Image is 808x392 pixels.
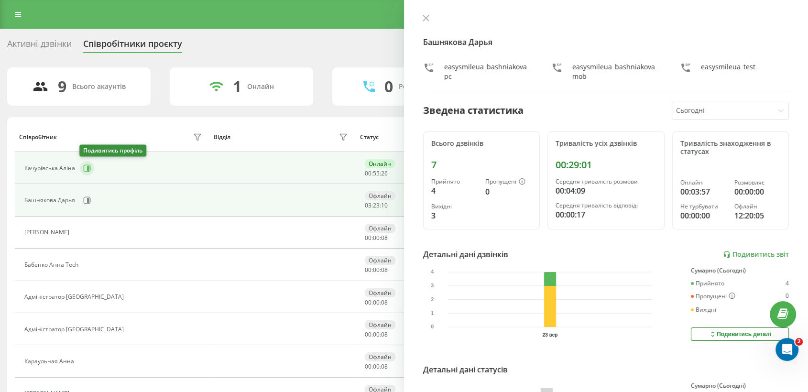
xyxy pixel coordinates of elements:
div: 00:29:01 [556,159,656,171]
text: 1 [431,311,434,316]
span: 08 [381,362,388,370]
span: 00 [373,234,380,242]
span: 00 [373,266,380,274]
div: Прийнято [431,178,478,185]
div: Качурівська Аліна [24,165,77,172]
span: 08 [381,298,388,306]
a: Подивитись звіт [723,250,789,259]
div: Розмовляє [734,179,781,186]
div: [PERSON_NAME] [24,229,72,236]
div: : : [365,331,388,338]
div: Офлайн [365,320,395,329]
div: Караульная Анна [24,358,76,365]
div: 3 [431,210,478,221]
div: 00:00:00 [680,210,727,221]
div: Співробітник [19,134,57,141]
div: Сумарно (Сьогодні) [691,382,789,389]
div: Співробітники проєкту [83,39,182,54]
div: : : [365,267,388,273]
span: 00 [373,330,380,338]
div: Детальні дані дзвінків [423,249,508,260]
div: Адміністратор [GEOGRAPHIC_DATA] [24,294,126,300]
div: 4 [786,280,789,287]
div: Онлайн [247,83,274,91]
span: 00 [373,298,380,306]
div: Офлайн [734,203,781,210]
div: : : [365,299,388,306]
span: 08 [381,266,388,274]
div: 12:20:05 [734,210,781,221]
div: Прийнято [691,280,724,287]
div: Подивитись деталі [709,330,771,338]
div: Пропущені [691,293,735,300]
div: Офлайн [365,288,395,297]
div: easysmileua_bashniakova_mob [572,62,660,81]
span: 00 [365,266,371,274]
span: 00 [365,169,371,177]
div: 4 [431,185,478,196]
div: : : [365,170,388,177]
span: 2 [795,338,803,346]
div: Офлайн [365,352,395,361]
div: Середня тривалість відповіді [556,202,656,209]
div: Статус [360,134,379,141]
span: 00 [365,298,371,306]
div: : : [365,235,388,241]
span: 03 [365,201,371,209]
span: 26 [381,169,388,177]
div: 0 [485,186,532,197]
div: 9 [58,77,66,96]
div: Офлайн [365,224,395,233]
button: Подивитись деталі [691,327,789,341]
div: Активні дзвінки [7,39,72,54]
div: Вихідні [431,203,478,210]
div: 00:04:09 [556,185,656,196]
div: Офлайн [365,191,395,200]
div: Онлайн [365,159,395,168]
span: 10 [381,201,388,209]
div: Офлайн [365,256,395,265]
div: Розмовляють [399,83,445,91]
div: : : [365,363,388,370]
text: 3 [431,283,434,288]
div: Не турбувати [680,203,727,210]
div: Онлайн [680,179,727,186]
span: 08 [381,330,388,338]
div: Подивитись профіль [79,145,146,157]
div: Бабенко Анна Tech [24,261,81,268]
div: 00:00:00 [734,186,781,197]
div: Сумарно (Сьогодні) [691,267,789,274]
div: Всього акаунтів [72,83,126,91]
div: easysmileua_bashniakova_pc [444,62,532,81]
div: 00:03:57 [680,186,727,197]
div: Відділ [214,134,230,141]
div: Пропущені [485,178,532,186]
text: 23 вер [543,332,558,338]
div: Зведена статистика [423,103,524,118]
span: 00 [373,362,380,370]
span: 00 [365,234,371,242]
div: 00:00:17 [556,209,656,220]
div: : : [365,202,388,209]
div: 0 [786,293,789,300]
div: Тривалість усіх дзвінків [556,140,656,148]
div: Тривалість знаходження в статусах [680,140,781,156]
div: easysmileua_test [701,62,755,81]
div: Всього дзвінків [431,140,532,148]
span: 55 [373,169,380,177]
div: Башнякова Дарья [24,197,77,204]
span: 23 [373,201,380,209]
div: Адміністратор [GEOGRAPHIC_DATA] [24,326,126,333]
div: Вихідні [691,306,716,313]
div: 1 [233,77,241,96]
div: Середня тривалість розмови [556,178,656,185]
div: 7 [431,159,532,171]
h4: Башнякова Дарья [423,36,789,48]
div: Детальні дані статусів [423,364,508,375]
text: 2 [431,297,434,302]
iframe: Intercom live chat [775,338,798,361]
text: 4 [431,270,434,275]
span: 08 [381,234,388,242]
div: 0 [384,77,393,96]
span: 00 [365,330,371,338]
